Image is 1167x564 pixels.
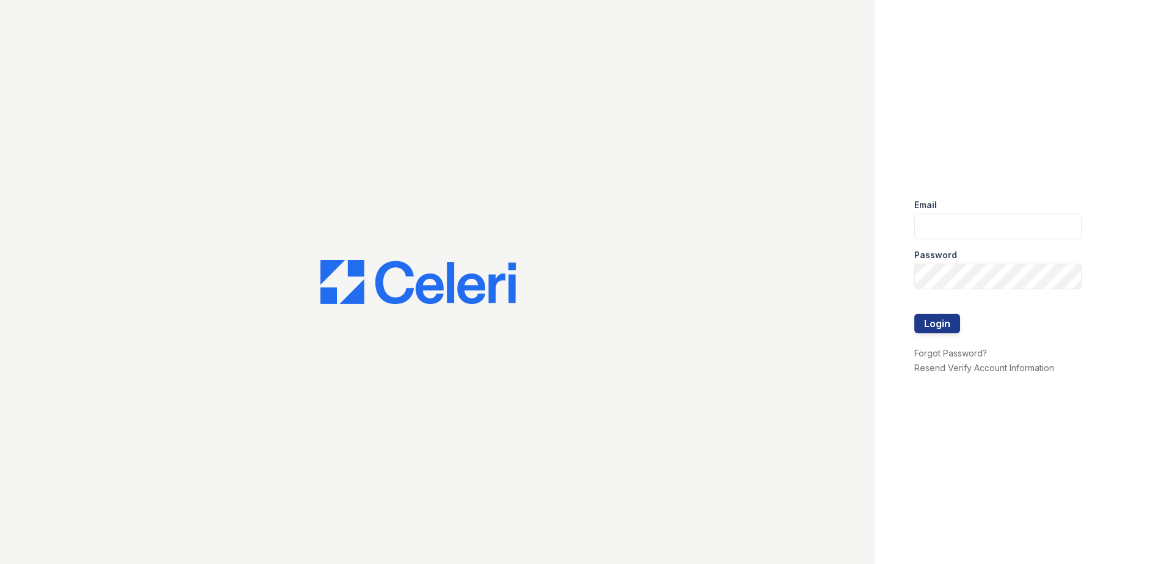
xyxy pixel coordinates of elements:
[320,260,516,304] img: CE_Logo_Blue-a8612792a0a2168367f1c8372b55b34899dd931a85d93a1a3d3e32e68fde9ad4.png
[914,348,987,358] a: Forgot Password?
[914,199,937,211] label: Email
[914,249,957,261] label: Password
[914,363,1054,373] a: Resend Verify Account Information
[914,314,960,333] button: Login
